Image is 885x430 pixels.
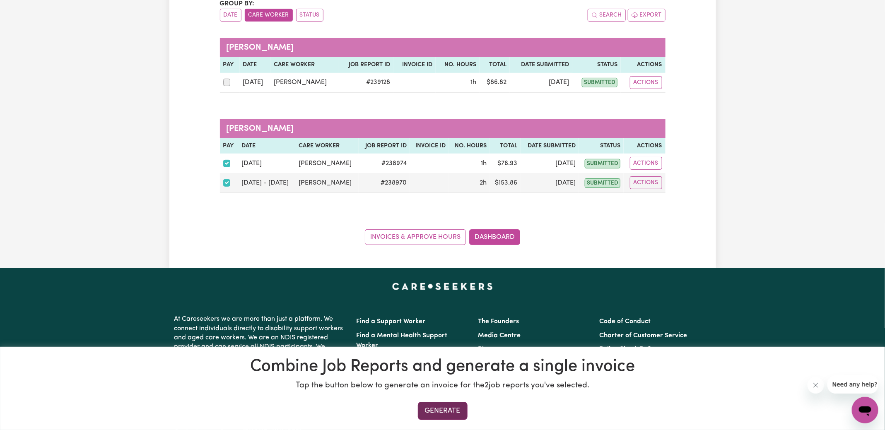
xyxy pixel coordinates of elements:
td: [DATE] [510,73,572,93]
button: Actions [630,176,662,189]
td: [PERSON_NAME] [295,154,359,173]
td: [DATE] - [DATE] [238,173,295,193]
td: [DATE] [521,173,579,193]
th: Job Report ID [359,138,410,154]
span: submitted [585,178,620,188]
a: Dashboard [469,229,520,245]
td: $ 76.93 [490,154,521,173]
td: [DATE] [238,154,295,173]
a: Careseekers home page [392,283,493,290]
span: 2 hours [480,180,487,186]
button: Actions [630,76,662,89]
th: Actions [621,57,666,73]
a: Charter of Customer Service [599,332,687,339]
a: Blog [478,346,492,353]
th: Actions [624,138,665,154]
a: Media Centre [478,332,521,339]
td: [DATE] [521,154,579,173]
p: Tap the button below to generate an invoice for the 2 job reports you've selected. [10,380,875,392]
a: Invoices & Approve Hours [365,229,466,245]
iframe: Button to launch messaging window [852,397,878,423]
span: 1 hour [470,79,476,86]
a: Find a Support Worker [357,318,426,325]
th: Job Report ID [338,57,393,73]
th: Date [238,138,295,154]
th: Pay [220,138,239,154]
td: [PERSON_NAME] [270,73,339,93]
button: sort invoices by care worker [245,9,293,22]
button: Actions [630,157,662,170]
th: Total [480,57,510,73]
th: Invoice ID [393,57,436,73]
th: Status [572,57,621,73]
span: 1 hour [481,160,487,167]
a: The Founders [478,318,519,325]
th: Total [490,138,521,154]
button: sort invoices by date [220,9,241,22]
td: $ 86.82 [480,73,510,93]
td: # 238970 [359,173,410,193]
button: Generate [418,402,468,420]
a: Code of Conduct [599,318,651,325]
span: Group by: [220,0,255,7]
caption: [PERSON_NAME] [220,119,666,138]
th: Care worker [270,57,339,73]
h1: Combine Job Reports and generate a single invoice [10,357,875,377]
button: sort invoices by paid status [296,9,323,22]
td: # 238974 [359,154,410,173]
th: Care worker [295,138,359,154]
iframe: Message from company [827,375,878,394]
th: Invoice ID [410,138,449,154]
button: Export [628,9,666,22]
iframe: Close message [808,377,824,394]
th: No. Hours [449,138,490,154]
th: Status [579,138,624,154]
p: At Careseekers we are more than just a platform. We connect individuals directly to disability su... [174,311,347,392]
td: $ 153.86 [490,173,521,193]
th: Pay [220,57,240,73]
a: Police Check Policy [599,346,657,353]
td: [DATE] [240,73,270,93]
caption: [PERSON_NAME] [220,38,666,57]
th: No. Hours [436,57,480,73]
td: [PERSON_NAME] [295,173,359,193]
td: # 239128 [338,73,393,93]
span: submitted [585,159,620,168]
th: Date [240,57,270,73]
th: Date Submitted [510,57,572,73]
th: Date Submitted [521,138,579,154]
a: Find a Mental Health Support Worker [357,332,448,349]
span: submitted [582,78,617,87]
button: Search [588,9,626,22]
